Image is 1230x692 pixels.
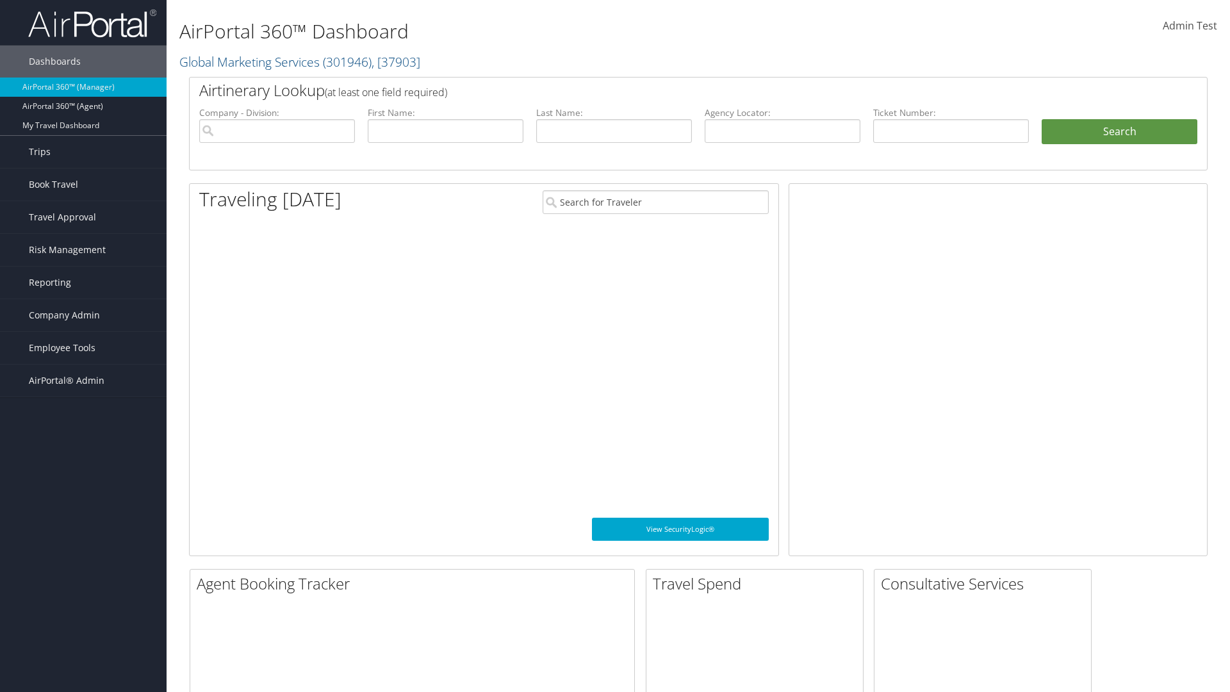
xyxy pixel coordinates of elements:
[29,136,51,168] span: Trips
[325,85,447,99] span: (at least one field required)
[536,106,692,119] label: Last Name:
[323,53,372,70] span: ( 301946 )
[29,234,106,266] span: Risk Management
[28,8,156,38] img: airportal-logo.png
[1042,119,1197,145] button: Search
[705,106,860,119] label: Agency Locator:
[199,106,355,119] label: Company - Division:
[372,53,420,70] span: , [ 37903 ]
[29,299,100,331] span: Company Admin
[29,201,96,233] span: Travel Approval
[179,53,420,70] a: Global Marketing Services
[1163,6,1217,46] a: Admin Test
[368,106,523,119] label: First Name:
[29,365,104,397] span: AirPortal® Admin
[653,573,863,595] h2: Travel Spend
[179,18,871,45] h1: AirPortal 360™ Dashboard
[29,169,78,201] span: Book Travel
[29,267,71,299] span: Reporting
[197,573,634,595] h2: Agent Booking Tracker
[881,573,1091,595] h2: Consultative Services
[873,106,1029,119] label: Ticket Number:
[29,45,81,78] span: Dashboards
[543,190,769,214] input: Search for Traveler
[592,518,769,541] a: View SecurityLogic®
[29,332,95,364] span: Employee Tools
[1163,19,1217,33] span: Admin Test
[199,79,1113,101] h2: Airtinerary Lookup
[199,186,341,213] h1: Traveling [DATE]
